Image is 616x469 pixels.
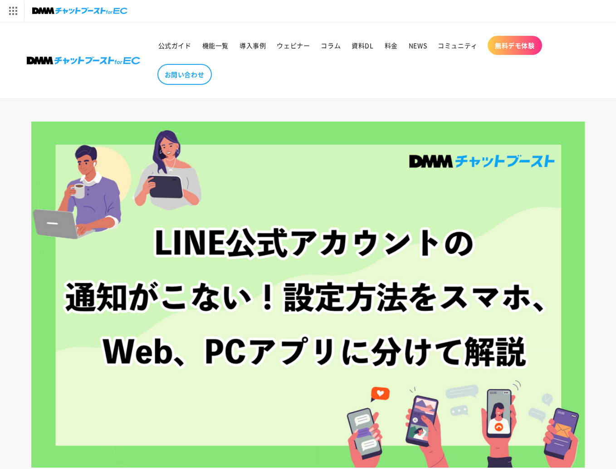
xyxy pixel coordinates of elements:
[488,36,542,55] a: 無料デモ体験
[32,5,127,17] img: チャットブーストforEC
[271,36,315,55] a: ウェビナー
[153,36,197,55] a: 公式ガイド
[379,36,403,55] a: 料金
[165,70,205,78] span: お問い合わせ
[27,57,140,64] img: 株式会社DMM Boost
[315,36,346,55] a: コラム
[438,41,478,49] span: コミュニティ
[403,36,432,55] a: NEWS
[495,41,535,49] span: 無料デモ体験
[321,41,341,49] span: コラム
[158,41,191,49] span: 公式ガイド
[409,41,427,49] span: NEWS
[352,41,373,49] span: 資料DL
[277,41,310,49] span: ウェビナー
[202,41,229,49] span: 機能一覧
[197,36,234,55] a: 機能一覧
[432,36,483,55] a: コミュニティ
[157,64,212,85] a: お問い合わせ
[240,41,266,49] span: 導入事例
[234,36,271,55] a: 導入事例
[385,41,398,49] span: 料金
[31,122,585,468] img: LINE公式アカウントの通知がこない！設定方法をスマホ、Web、PCアプリに分けて解説
[346,36,379,55] a: 資料DL
[1,1,24,20] img: サービス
